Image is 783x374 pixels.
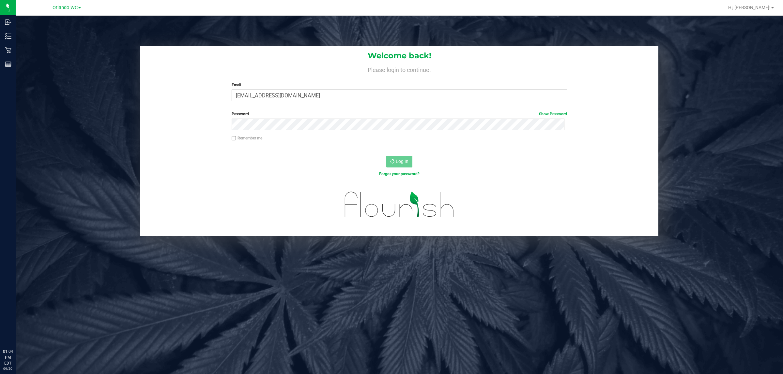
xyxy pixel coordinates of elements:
[140,65,658,73] h4: Please login to continue.
[5,19,11,25] inline-svg: Inbound
[232,82,567,88] label: Email
[5,33,11,39] inline-svg: Inventory
[232,112,249,116] span: Password
[5,47,11,53] inline-svg: Retail
[728,5,771,10] span: Hi, [PERSON_NAME]!
[5,61,11,67] inline-svg: Reports
[379,172,420,176] a: Forgot your password?
[53,5,78,10] span: Orlando WC
[232,135,262,141] label: Remember me
[140,51,658,60] h1: Welcome back!
[3,349,13,366] p: 01:04 PM EDT
[3,366,13,371] p: 09/20
[396,159,408,164] span: Log In
[232,136,236,140] input: Remember me
[386,156,412,167] button: Log In
[539,112,567,116] a: Show Password
[335,184,464,225] img: flourish_logo.svg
